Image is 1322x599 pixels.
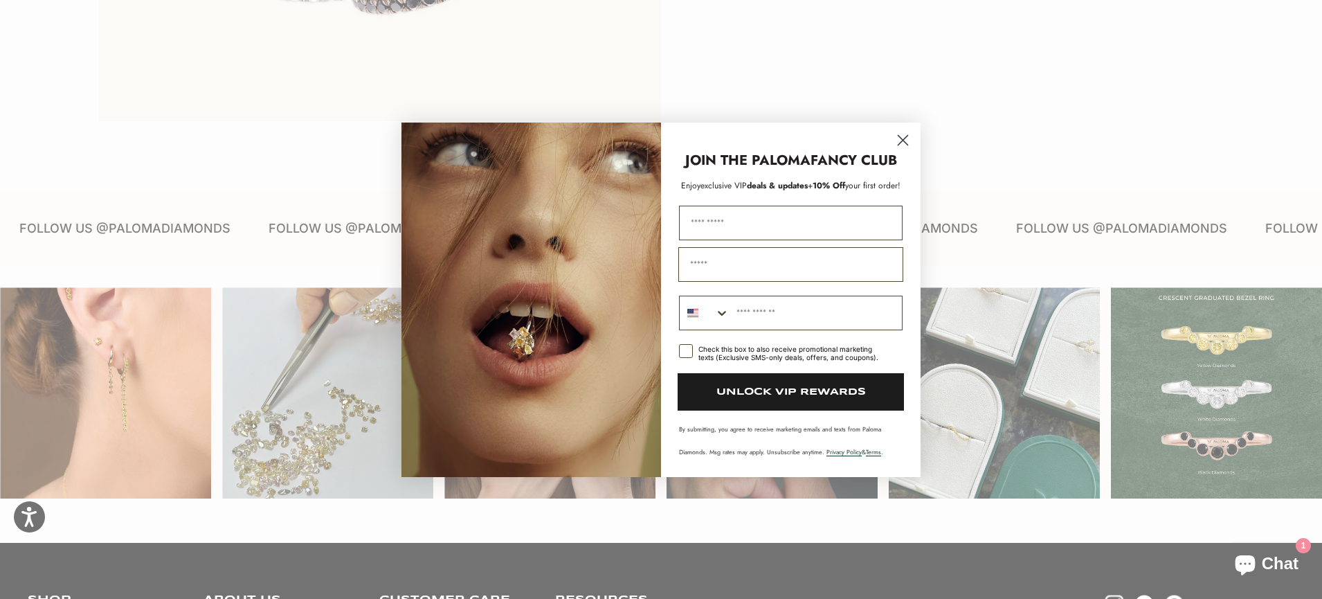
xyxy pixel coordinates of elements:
[401,123,661,477] img: Loading...
[813,179,845,192] span: 10% Off
[866,447,881,456] a: Terms
[826,447,883,456] span: & .
[808,179,900,192] span: + your first order!
[678,247,903,282] input: Email
[698,345,886,361] div: Check this box to also receive promotional marketing texts (Exclusive SMS-only deals, offers, and...
[685,150,811,170] strong: JOIN THE PALOMA
[891,128,915,152] button: Close dialog
[679,206,903,240] input: First Name
[678,373,904,411] button: UNLOCK VIP REWARDS
[700,179,747,192] span: exclusive VIP
[681,179,700,192] span: Enjoy
[687,307,698,319] img: United States
[680,296,730,330] button: Search Countries
[700,179,808,192] span: deals & updates
[811,150,897,170] strong: FANCY CLUB
[679,424,903,456] p: By submitting, you agree to receive marketing emails and texts from Paloma Diamonds. Msg rates ma...
[826,447,862,456] a: Privacy Policy
[730,296,902,330] input: Phone Number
